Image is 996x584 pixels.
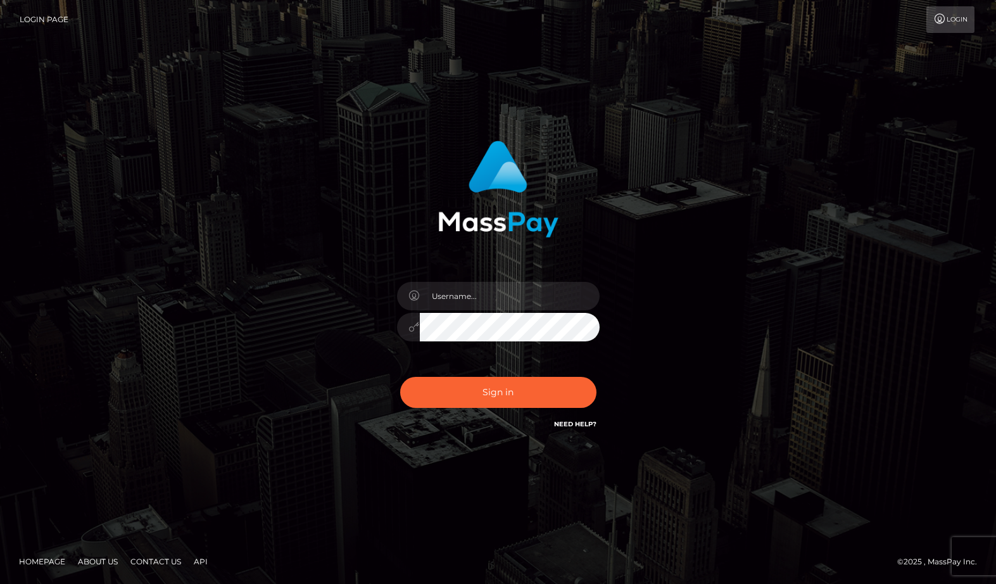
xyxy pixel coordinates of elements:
[897,555,987,569] div: © 2025 , MassPay Inc.
[926,6,974,33] a: Login
[125,552,186,571] a: Contact Us
[73,552,123,571] a: About Us
[400,377,596,408] button: Sign in
[420,282,600,310] input: Username...
[20,6,68,33] a: Login Page
[554,420,596,428] a: Need Help?
[438,141,558,238] img: MassPay Login
[14,552,70,571] a: Homepage
[189,552,213,571] a: API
